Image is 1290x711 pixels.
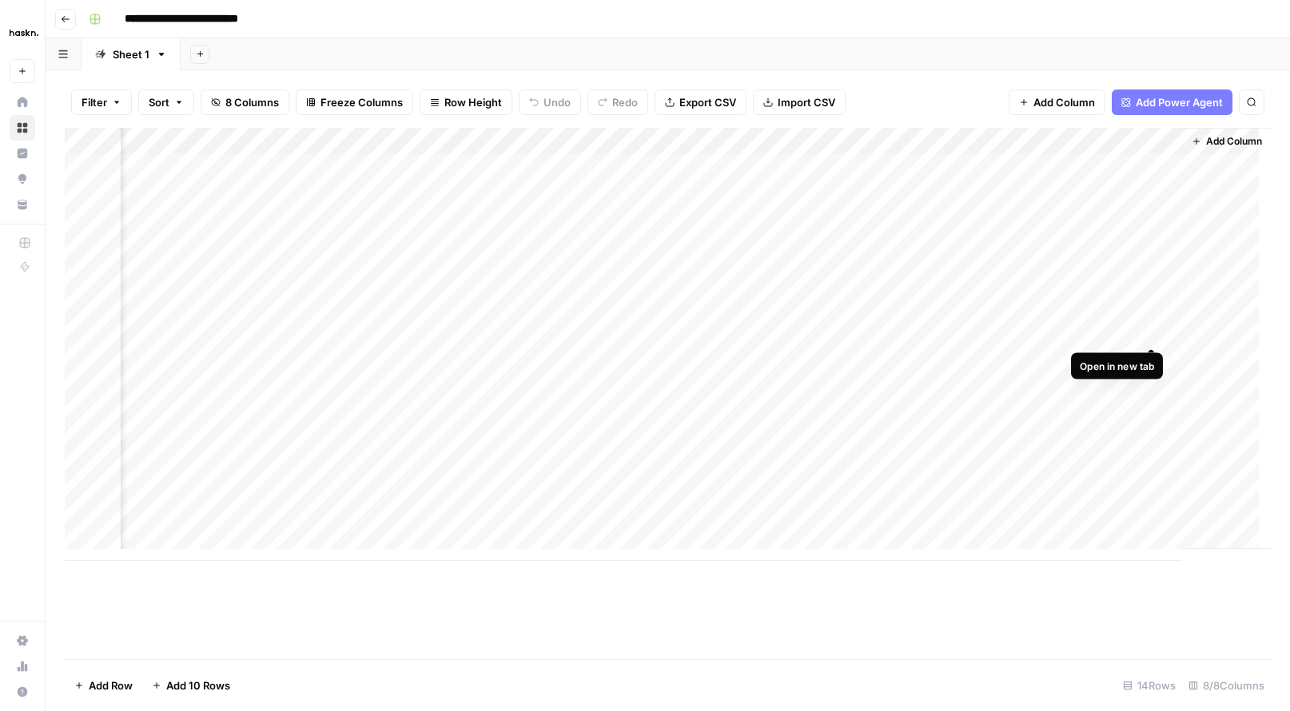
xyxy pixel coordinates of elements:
img: Haskn Logo [10,18,38,47]
span: Freeze Columns [321,94,403,110]
span: Undo [543,94,571,110]
a: Sheet 1 [82,38,181,70]
button: Row Height [420,89,512,115]
div: Sheet 1 [113,46,149,62]
span: Row Height [444,94,502,110]
button: Export CSV [655,89,747,115]
a: Home [10,89,35,115]
button: Filter [71,89,132,115]
span: Import CSV [778,94,835,110]
a: Browse [10,115,35,141]
span: 8 Columns [225,94,279,110]
a: Usage [10,653,35,679]
a: Insights [10,141,35,166]
button: Freeze Columns [296,89,413,115]
button: Add Power Agent [1112,89,1232,115]
a: Your Data [10,192,35,217]
div: Open in new tab [1080,359,1154,373]
span: Add Row [89,677,133,693]
div: 8/8 Columns [1182,673,1271,698]
a: Settings [10,628,35,653]
button: Sort [138,89,194,115]
a: Opportunities [10,166,35,192]
button: Help + Support [10,679,35,705]
div: 14 Rows [1117,673,1182,698]
button: Add 10 Rows [142,673,240,698]
span: Add Column [1033,94,1095,110]
button: Undo [519,89,581,115]
button: Redo [587,89,648,115]
button: Add Column [1185,131,1268,152]
span: Redo [612,94,638,110]
span: Export CSV [679,94,736,110]
button: Import CSV [753,89,846,115]
button: Add Row [65,673,142,698]
button: 8 Columns [201,89,289,115]
span: Sort [149,94,169,110]
span: Add Power Agent [1136,94,1223,110]
span: Add 10 Rows [166,677,230,693]
span: Filter [82,94,107,110]
span: Add Column [1206,134,1262,149]
button: Add Column [1009,89,1105,115]
button: Workspace: Haskn [10,13,35,53]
